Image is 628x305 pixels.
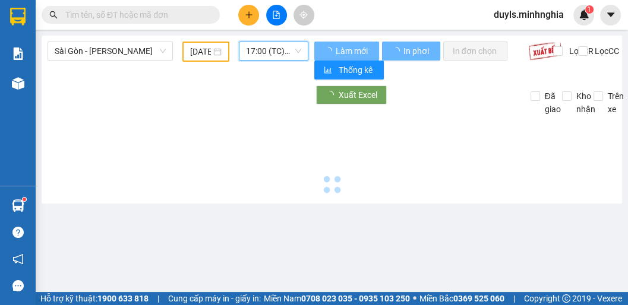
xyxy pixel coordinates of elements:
[589,45,620,58] span: Lọc CC
[579,9,589,20] img: icon-new-feature
[339,88,377,101] span: Xuất Excel
[419,292,504,305] span: Miền Bắc
[453,294,504,303] strong: 0369 525 060
[513,292,515,305] span: |
[12,227,24,238] span: question-circle
[600,5,621,26] button: caret-down
[23,198,26,201] sup: 1
[157,292,159,305] span: |
[190,45,211,58] input: 11/10/2025
[339,63,374,77] span: Thống kê
[55,42,166,60] span: Sài Gòn - Phan Rí
[314,61,384,80] button: bar-chartThống kê
[246,42,301,60] span: 17:00 (TC) - 50H-723.41
[564,45,595,58] span: Lọc CR
[562,294,570,303] span: copyright
[413,296,416,301] span: ⚪️
[336,45,370,58] span: Làm mới
[572,90,600,116] span: Kho nhận
[168,292,261,305] span: Cung cấp máy in - giấy in:
[316,85,387,104] button: Xuất Excel
[65,8,206,21] input: Tìm tên, số ĐT hoặc mã đơn
[301,294,410,303] strong: 0708 023 035 - 0935 103 250
[266,5,287,26] button: file-add
[12,47,24,60] img: solution-icon
[540,90,566,116] span: Đã giao
[49,11,58,19] span: search
[587,5,591,14] span: 1
[12,253,24,265] span: notification
[272,11,280,19] span: file-add
[314,42,379,61] button: Làm mới
[97,294,149,303] strong: 1900 633 818
[264,292,410,305] span: Miền Nam
[528,42,562,61] img: 9k=
[326,91,339,99] span: loading
[12,199,24,212] img: warehouse-icon
[382,42,440,61] button: In phơi
[299,11,308,19] span: aim
[324,66,334,75] span: bar-chart
[12,280,24,291] span: message
[40,292,149,305] span: Hỗ trợ kỹ thuật:
[392,47,402,55] span: loading
[324,47,334,55] span: loading
[294,5,314,26] button: aim
[10,8,26,26] img: logo-vxr
[605,9,616,20] span: caret-down
[443,42,508,61] button: In đơn chọn
[403,45,431,58] span: In phơi
[484,7,573,22] span: duyls.minhnghia
[238,5,259,26] button: plus
[12,77,24,90] img: warehouse-icon
[245,11,253,19] span: plus
[585,5,594,14] sup: 1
